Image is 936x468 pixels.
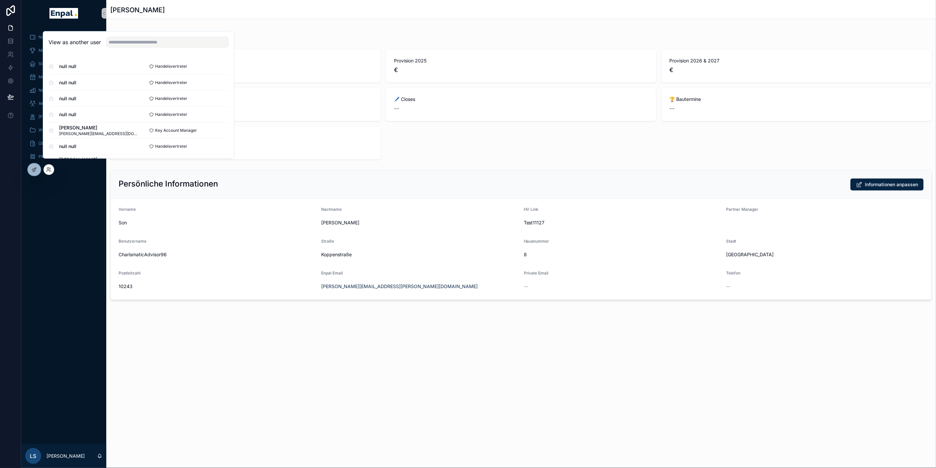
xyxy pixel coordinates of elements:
[59,156,139,163] span: [PERSON_NAME]
[155,112,187,117] span: Handelsvertreter
[59,124,139,131] span: [PERSON_NAME]
[39,61,57,66] span: Startseite
[25,137,102,149] a: Über mich
[155,96,187,101] span: Handelsvertreter
[39,74,66,80] span: Mein Kalender
[119,239,146,244] span: Benutzername
[155,127,197,133] span: Key Account Manager
[59,63,76,70] span: null null
[524,283,528,290] span: --
[39,127,74,133] span: Wissensdatenbank
[524,239,549,244] span: Hausnummer
[25,31,102,43] a: Noloco Tickets
[726,251,924,258] span: [GEOGRAPHIC_DATA]
[726,207,759,212] span: Partner Manager
[670,57,924,64] span: Provision 2026 & 2027
[25,124,102,136] a: Wissensdatenbank
[524,219,721,226] span: Test11127
[39,141,58,146] span: Über mich
[851,179,924,191] button: Informationen anpassen
[524,251,721,258] span: 8
[118,57,373,64] span: Gesamtprovision
[321,239,334,244] span: Straße
[30,452,37,460] span: LS
[670,96,924,103] span: 🏆 Bautermine
[321,251,518,258] span: Koppenstraße
[670,104,675,113] span: --
[39,101,66,106] span: Aktive Kunden
[670,65,924,75] span: €
[59,111,76,117] span: null null
[25,84,102,96] a: Neue Kunden
[39,35,67,40] span: Noloco Tickets
[119,179,218,189] h2: Persönliche Informationen
[394,96,648,103] span: 🖊️ Closes
[118,96,373,103] span: Punkte
[39,48,85,53] span: Monatliche Performance
[25,44,102,56] a: Monatliche Performance
[726,239,736,244] span: Stadt
[119,207,136,212] span: Vorname
[59,131,139,136] span: [PERSON_NAME][EMAIL_ADDRESS][DOMAIN_NAME]
[39,88,64,93] span: Neue Kunden
[394,57,648,64] span: Provision 2025
[25,111,102,123] a: [PERSON_NAME]
[119,251,316,258] span: CharismaticAdvisor96
[119,219,316,226] span: Son
[25,71,102,83] a: Mein Kalender
[524,271,549,275] span: Private Email
[110,30,176,39] h1: Gesamtperformance
[726,283,730,290] span: --
[110,5,165,15] h1: [PERSON_NAME]
[119,271,140,275] span: Postleitzahl
[726,271,741,275] span: Telefon
[865,181,918,188] span: Informationen anpassen
[394,65,648,75] span: €
[155,143,187,149] span: Handelsvertreter
[59,143,76,149] span: null null
[49,8,78,19] img: App logo
[394,104,399,113] span: --
[119,283,316,290] span: 10243
[321,207,342,212] span: Nachname
[47,453,85,459] p: [PERSON_NAME]
[155,64,187,69] span: Handelsvertreter
[48,38,101,46] h2: View as another user
[25,58,102,70] a: Startseite
[155,80,187,85] span: Handelsvertreter
[59,95,76,102] span: null null
[321,219,518,226] span: [PERSON_NAME]
[524,207,539,212] span: HV Link
[321,271,343,275] span: Enpal Email
[21,27,106,171] div: scrollable content
[118,134,373,141] span: 🏠 Montage(n)
[321,283,478,290] a: [PERSON_NAME][EMAIL_ADDRESS][PERSON_NAME][DOMAIN_NAME]
[25,151,102,163] a: PM Übersicht
[59,79,76,86] span: null null
[39,114,71,119] span: [PERSON_NAME]
[39,154,64,159] span: PM Übersicht
[25,98,102,110] a: Aktive Kunden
